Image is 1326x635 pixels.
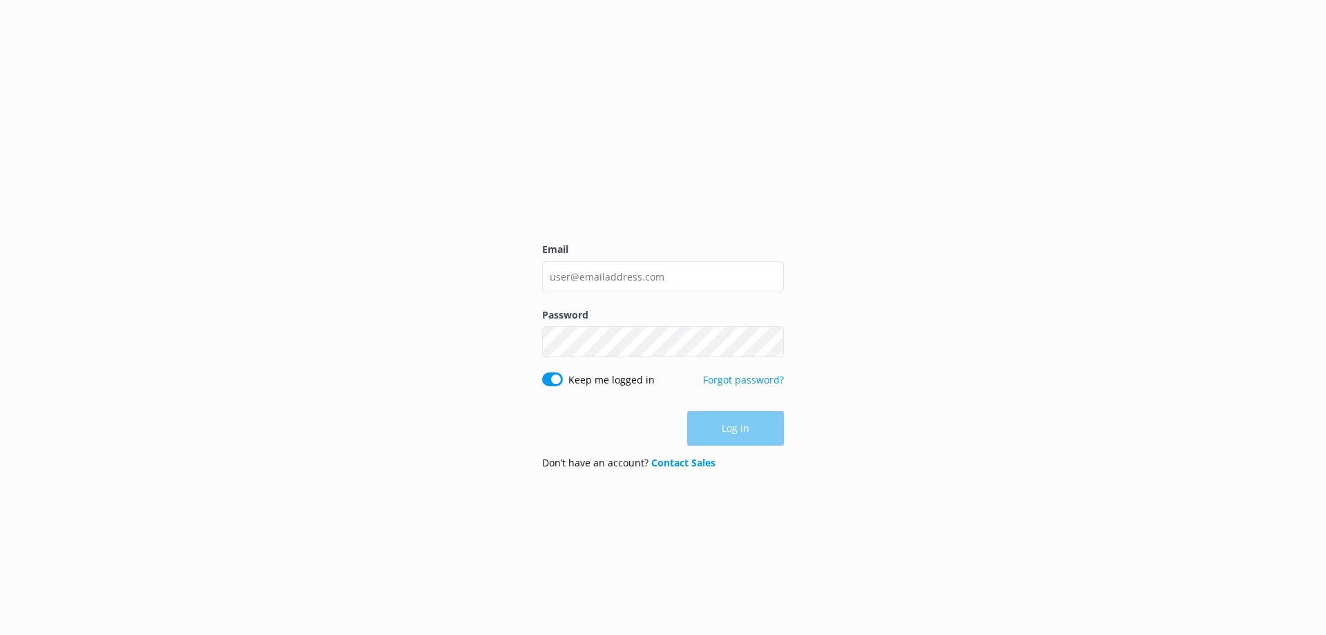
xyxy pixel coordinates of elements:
a: Forgot password? [703,373,784,386]
a: Contact Sales [651,456,715,469]
label: Keep me logged in [568,372,655,388]
button: Show password [756,328,784,356]
input: user@emailaddress.com [542,261,784,292]
label: Email [542,242,784,257]
p: Don’t have an account? [542,455,715,471]
label: Password [542,307,784,323]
